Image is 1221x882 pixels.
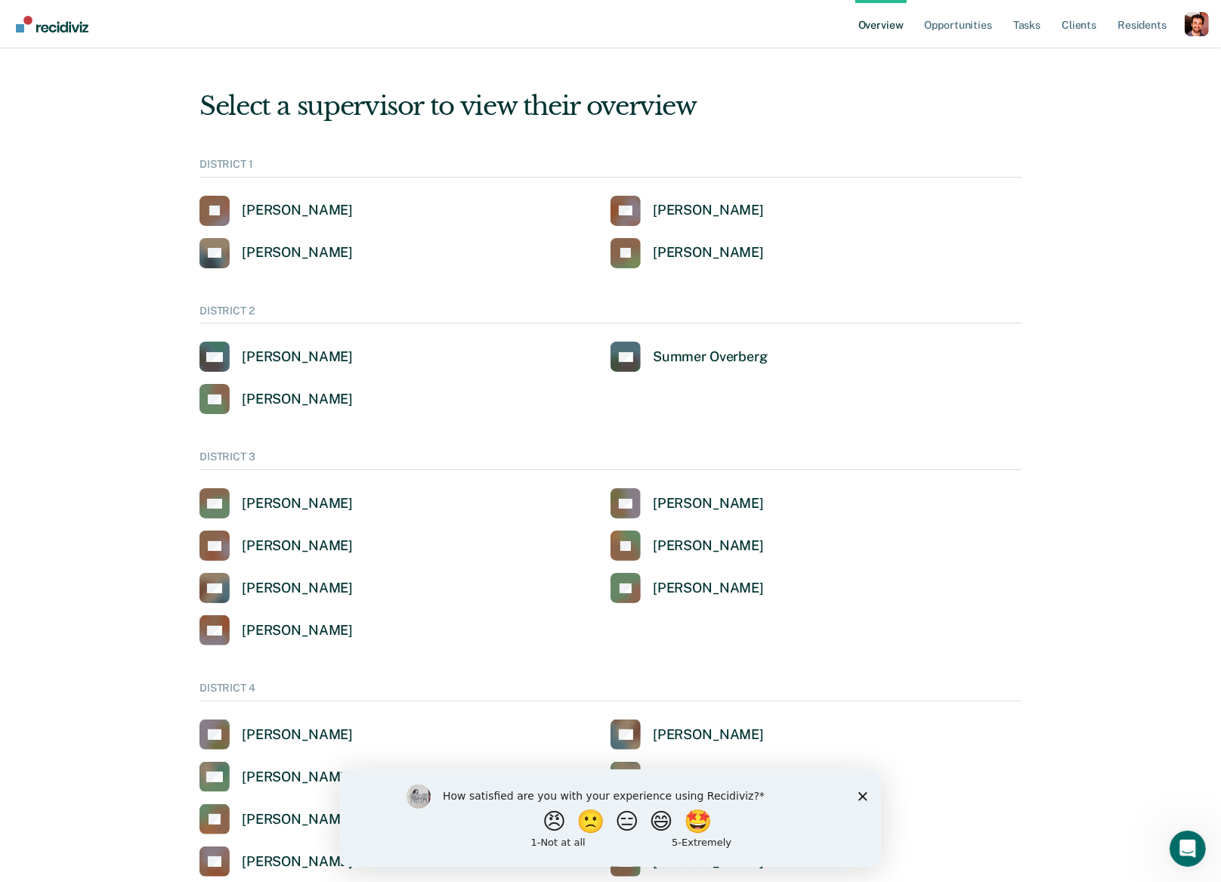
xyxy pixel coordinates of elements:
a: [PERSON_NAME] [199,196,353,226]
a: [PERSON_NAME] [610,762,764,792]
a: [PERSON_NAME] [610,531,764,561]
div: DISTRICT 1 [199,158,1022,178]
div: [PERSON_NAME] [242,853,353,871]
div: DISTRICT 2 [199,305,1022,324]
a: [PERSON_NAME] [610,573,764,603]
iframe: Intercom live chat [1170,831,1206,867]
a: [PERSON_NAME] [199,488,353,518]
a: [PERSON_NAME] [610,238,764,268]
iframe: Survey by Kim from Recidiviz [340,769,881,867]
a: [PERSON_NAME] [199,238,353,268]
div: DISTRICT 4 [199,682,1022,701]
div: [PERSON_NAME] [653,244,764,262]
div: [PERSON_NAME] [242,537,353,555]
div: [PERSON_NAME] [242,348,353,366]
div: [PERSON_NAME] [242,726,353,744]
a: [PERSON_NAME] [610,488,764,518]
a: [PERSON_NAME] [610,196,764,226]
a: [PERSON_NAME] [199,846,353,877]
a: [PERSON_NAME] [199,342,353,372]
div: [PERSON_NAME] [242,391,353,408]
a: Summer Overberg [610,342,768,372]
div: [PERSON_NAME] [242,769,353,786]
div: Summer Overberg [653,348,768,366]
a: [PERSON_NAME] [199,720,353,750]
div: [PERSON_NAME] [242,580,353,597]
div: [PERSON_NAME] [653,202,764,219]
img: Recidiviz [16,16,88,32]
div: [PERSON_NAME] [653,537,764,555]
div: [PERSON_NAME] [242,495,353,512]
a: [PERSON_NAME] [199,762,353,792]
div: [PERSON_NAME] [242,244,353,262]
a: [PERSON_NAME] [610,720,764,750]
div: DISTRICT 3 [199,450,1022,470]
div: [PERSON_NAME] [653,580,764,597]
div: [PERSON_NAME] [653,769,764,786]
a: [PERSON_NAME] [199,573,353,603]
a: [PERSON_NAME] [199,531,353,561]
div: [PERSON_NAME] [242,202,353,219]
button: Profile dropdown button [1185,12,1209,36]
div: [PERSON_NAME] Cieno [PERSON_NAME] [242,811,505,828]
a: [PERSON_NAME] [199,384,353,414]
a: [PERSON_NAME] [199,615,353,645]
div: Select a supervisor to view their overview [199,91,1022,122]
div: [PERSON_NAME] [242,622,353,639]
div: [PERSON_NAME] [653,495,764,512]
a: [PERSON_NAME] Cieno [PERSON_NAME] [199,804,505,834]
div: [PERSON_NAME] [653,726,764,744]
